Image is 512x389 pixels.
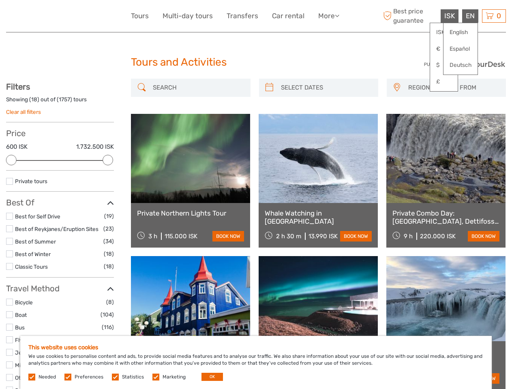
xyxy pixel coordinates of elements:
[15,213,60,220] a: Best for Self Drive
[11,14,92,21] p: We're away right now. Please check back later!
[15,374,62,381] a: Other / Non-Travel
[15,299,33,306] a: Bicycle
[76,143,114,151] label: 1.732.500 ISK
[201,373,223,381] button: OK
[148,233,157,240] span: 3 h
[6,198,114,207] h3: Best Of
[39,374,56,380] label: Needed
[468,231,499,242] a: book now
[165,233,197,240] div: 115.000 ISK
[404,233,413,240] span: 9 h
[424,59,506,69] img: PurchaseViaTourDesk.png
[15,263,48,270] a: Classic Tours
[420,233,456,240] div: 220.000 ISK
[15,349,43,356] a: Jeep / 4x4
[104,249,114,259] span: (18)
[15,238,56,245] a: Best of Summer
[430,42,458,56] a: €
[15,178,47,184] a: Private tours
[308,233,338,240] div: 13.990 ISK
[103,224,114,233] span: (23)
[443,25,478,40] a: English
[6,284,114,293] h3: Travel Method
[444,12,455,20] span: ISK
[318,10,339,22] a: More
[137,209,244,217] a: Private Northern Lights Tour
[6,82,30,92] strong: Filters
[122,374,144,380] label: Statistics
[93,13,103,22] button: Open LiveChat chat widget
[278,81,374,95] input: SELECT DATES
[212,231,244,242] a: book now
[6,109,41,115] a: Clear all filters
[15,362,50,368] a: Mini Bus / Car
[131,56,381,69] h1: Tours and Activities
[104,212,114,221] span: (19)
[20,336,492,389] div: We use cookies to personalise content and ads, to provide social media features and to analyse ou...
[430,58,458,73] a: $
[6,143,28,151] label: 600 ISK
[104,335,114,344] span: (57)
[31,96,37,103] label: 18
[340,231,372,242] a: book now
[430,25,458,40] a: ISK
[163,374,186,380] label: Marketing
[6,96,114,108] div: Showing ( ) out of ( ) tours
[392,209,499,226] a: Private Combo Day: [GEOGRAPHIC_DATA], Dettifoss, Selfoss and Godafoss Waterfalls Tour
[104,262,114,271] span: (18)
[102,323,114,332] span: (116)
[28,344,484,351] h5: This website uses cookies
[405,81,502,94] button: REGION / STARTS FROM
[15,337,30,343] a: Flying
[131,10,149,22] a: Tours
[59,96,70,103] label: 1757
[103,237,114,246] span: (34)
[265,209,372,226] a: Whale Watching in [GEOGRAPHIC_DATA]
[443,58,478,73] a: Deutsch
[106,297,114,307] span: (8)
[443,42,478,56] a: Español
[101,310,114,319] span: (104)
[6,128,114,138] h3: Price
[276,233,301,240] span: 2 h 30 m
[272,10,304,22] a: Car rental
[381,7,439,25] span: Best price guarantee
[15,226,99,232] a: Best of Reykjanes/Eruption Sites
[462,9,478,23] div: EN
[430,75,458,89] a: £
[15,324,25,331] a: Bus
[495,12,502,20] span: 0
[150,81,246,95] input: SEARCH
[75,374,103,380] label: Preferences
[15,312,27,318] a: Boat
[163,10,213,22] a: Multi-day tours
[15,251,51,257] a: Best of Winter
[227,10,258,22] a: Transfers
